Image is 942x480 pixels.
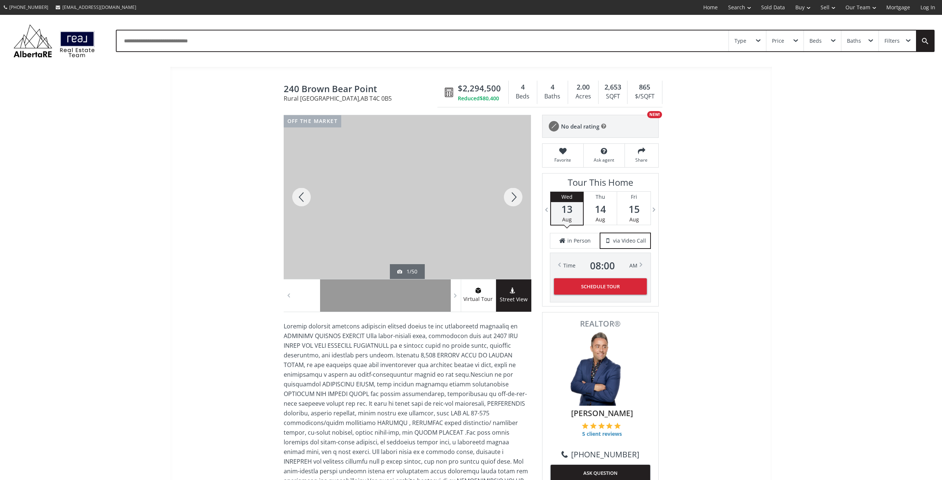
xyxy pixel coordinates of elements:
[614,422,621,429] img: 5 of 5 stars
[584,204,617,214] span: 14
[561,449,639,460] a: [PHONE_NUMBER]
[62,4,136,10] span: [EMAIL_ADDRESS][DOMAIN_NAME]
[546,119,561,134] img: rating icon
[458,95,501,102] div: Reduced
[629,157,655,163] span: Share
[590,260,615,271] span: 08 : 00
[584,192,617,202] div: Thu
[284,95,441,101] span: Rural [GEOGRAPHIC_DATA] , AB T4C 0B5
[631,82,658,92] div: 865
[604,82,621,92] span: 2,653
[590,422,597,429] img: 2 of 5 stars
[847,38,861,43] div: Baths
[512,82,533,92] div: 4
[809,38,822,43] div: Beds
[52,0,140,14] a: [EMAIL_ADDRESS][DOMAIN_NAME]
[461,295,496,304] span: Virtual Tour
[475,288,482,293] img: virtual tour icon
[772,38,784,43] div: Price
[606,422,613,429] img: 4 of 5 stars
[563,260,638,271] div: Time AM
[598,422,605,429] img: 3 of 5 stars
[284,115,342,127] div: off the market
[647,111,662,118] div: NEW!
[587,157,621,163] span: Ask agent
[567,237,591,244] span: in Person
[582,430,622,438] span: 5 client reviews
[541,82,564,92] div: 4
[572,91,594,102] div: Acres
[284,84,441,95] span: 240 Brown Bear Point
[561,123,599,130] span: No deal rating
[734,38,746,43] div: Type
[284,115,531,279] div: 240 Brown Bear Point Rural Rocky View County, AB T4C 0B5 - Photo 1 of 50
[550,177,651,191] h3: Tour This Home
[496,295,531,304] span: Street View
[613,237,646,244] span: via Video Call
[512,91,533,102] div: Beds
[617,204,651,214] span: 15
[551,320,650,328] span: REALTOR®
[596,216,605,223] span: Aug
[631,91,658,102] div: $/SQFT
[10,22,99,59] img: Logo
[546,157,580,163] span: Favorite
[582,422,589,429] img: 1 of 5 stars
[551,192,583,202] div: Wed
[480,95,499,102] span: $80,400
[629,216,639,223] span: Aug
[397,268,417,275] div: 1/50
[9,4,48,10] span: [PHONE_NUMBER]
[572,82,594,92] div: 2.00
[554,278,647,295] button: Schedule Tour
[562,216,572,223] span: Aug
[458,82,501,94] span: $2,294,500
[554,408,650,419] span: [PERSON_NAME]
[884,38,900,43] div: Filters
[563,331,638,406] img: Photo of Keiran Hughes
[602,91,623,102] div: SQFT
[461,279,496,312] a: virtual tour iconVirtual Tour
[617,192,651,202] div: Fri
[551,204,583,214] span: 13
[541,91,564,102] div: Baths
